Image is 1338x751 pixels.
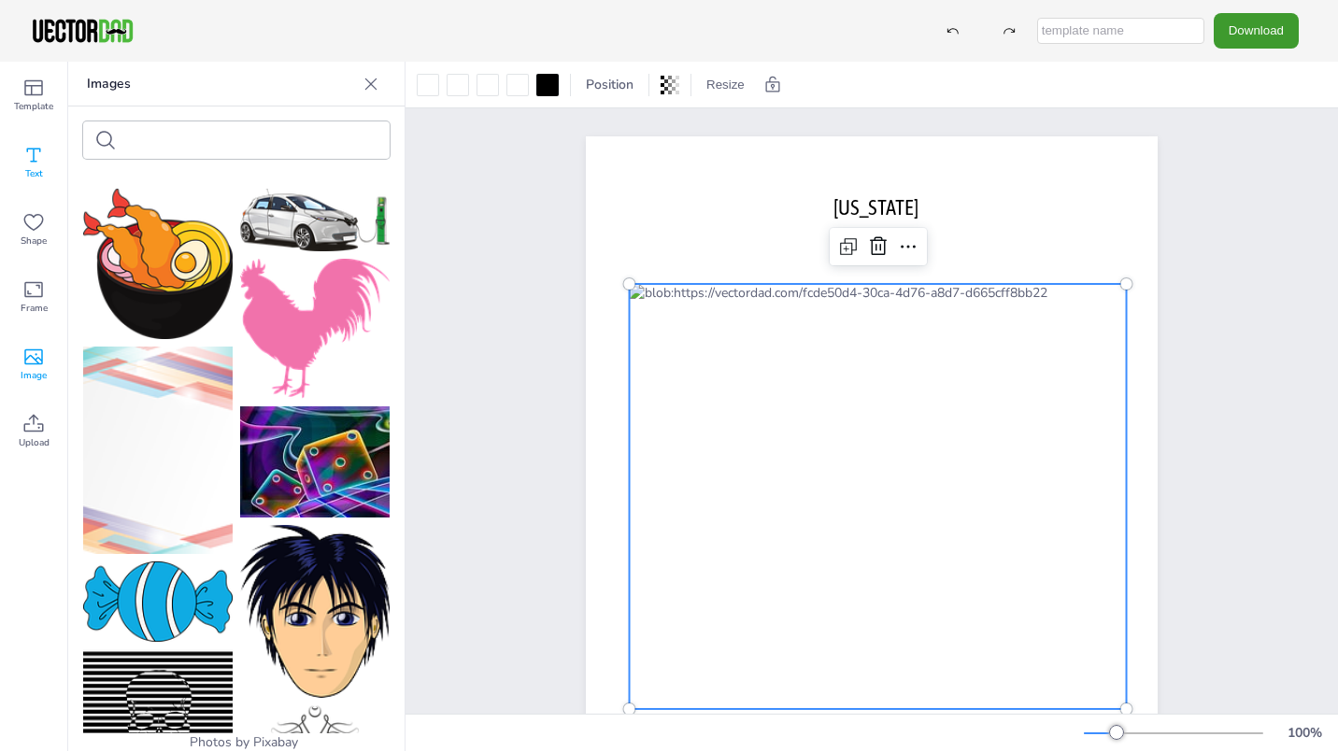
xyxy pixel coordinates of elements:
button: Download [1214,13,1299,48]
img: noodle-3899206_150.png [83,189,233,339]
div: 100 % [1282,724,1327,742]
img: candy-6887678_150.png [83,561,233,641]
span: Position [582,76,637,93]
img: given-67935_150.jpg [240,406,390,517]
span: Template [14,99,53,114]
img: cock-1893885_150.png [240,259,390,398]
span: Image [21,368,47,383]
img: VectorDad-1.png [30,17,135,45]
p: Images [87,62,356,106]
input: template name [1037,18,1204,44]
span: Shape [21,234,47,248]
span: Text [25,166,43,181]
span: Upload [19,435,50,450]
a: Pixabay [253,733,298,751]
button: Resize [699,70,752,100]
img: car-3321668_150.png [240,189,390,251]
span: Frame [21,301,48,316]
div: Photos by [68,733,405,751]
img: boy-38262_150.png [240,525,390,698]
span: [US_STATE] [833,195,918,220]
img: background-1829559_150.png [83,347,233,554]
